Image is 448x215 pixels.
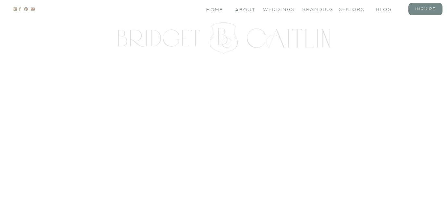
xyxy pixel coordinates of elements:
a: branding [302,6,328,12]
a: Weddings [263,6,289,12]
a: inquire [413,6,439,12]
a: blog [376,6,402,12]
a: Home [206,6,224,12]
a: About [235,6,255,12]
a: seniors [339,6,365,12]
